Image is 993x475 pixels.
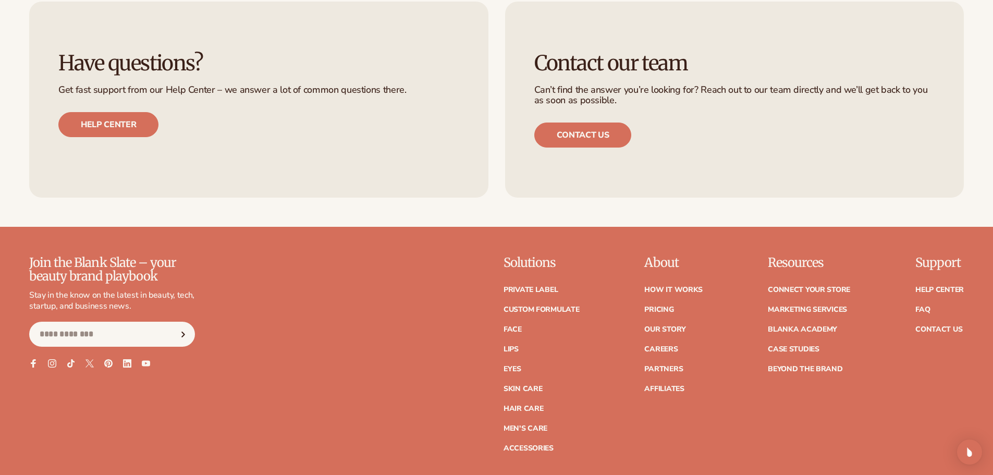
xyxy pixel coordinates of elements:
p: Join the Blank Slate – your beauty brand playbook [29,256,195,284]
a: Help center [58,112,158,137]
a: Contact Us [915,326,962,333]
a: Accessories [504,445,554,452]
a: Hair Care [504,405,543,412]
a: Partners [644,366,683,373]
a: How It Works [644,286,703,294]
p: Can’t find the answer you’re looking for? Reach out to our team directly and we’ll get back to yo... [534,85,935,106]
h3: Have questions? [58,52,459,75]
a: Careers [644,346,678,353]
a: Skin Care [504,385,542,393]
a: Affiliates [644,385,684,393]
p: Get fast support from our Help Center – we answer a lot of common questions there. [58,85,459,95]
a: Custom formulate [504,306,580,313]
a: Our Story [644,326,685,333]
p: Resources [768,256,850,270]
div: Open Intercom Messenger [957,440,982,465]
a: Beyond the brand [768,366,843,373]
a: Pricing [644,306,673,313]
p: Solutions [504,256,580,270]
a: Blanka Academy [768,326,837,333]
a: Eyes [504,366,521,373]
a: FAQ [915,306,930,313]
p: Stay in the know on the latest in beauty, tech, startup, and business news. [29,290,195,312]
h3: Contact our team [534,52,935,75]
a: Private label [504,286,558,294]
p: About [644,256,703,270]
a: Connect your store [768,286,850,294]
p: Support [915,256,964,270]
button: Subscribe [171,322,194,347]
a: Lips [504,346,519,353]
a: Case Studies [768,346,819,353]
a: Men's Care [504,425,547,432]
a: Face [504,326,522,333]
a: Marketing services [768,306,847,313]
a: Help Center [915,286,964,294]
a: Contact us [534,123,632,148]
